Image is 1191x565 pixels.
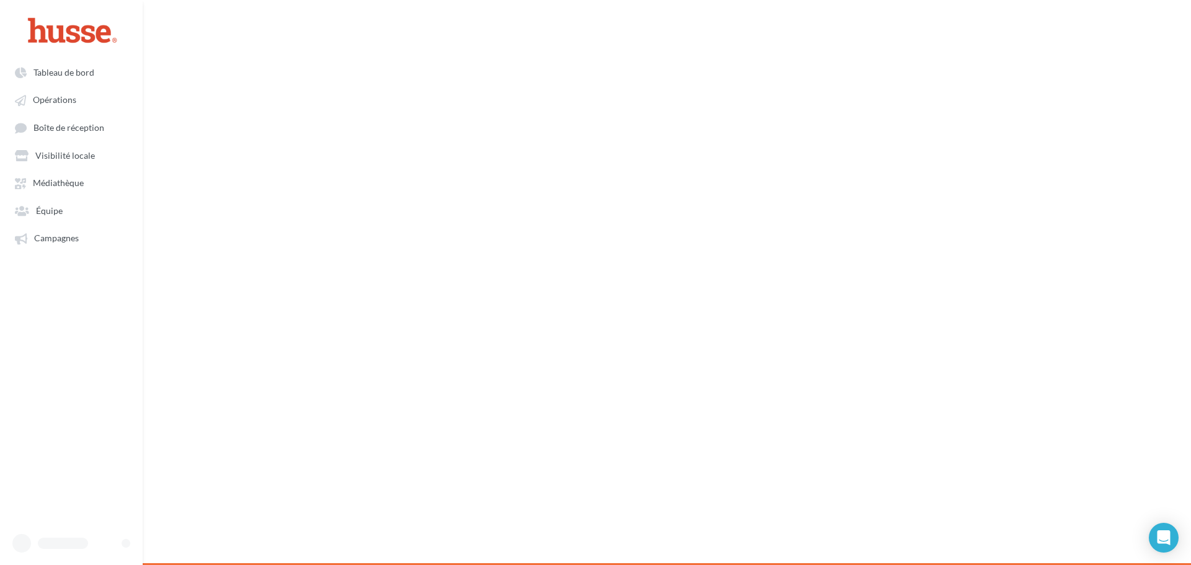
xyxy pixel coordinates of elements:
[33,67,94,78] span: Tableau de bord
[7,144,135,166] a: Visibilité locale
[7,199,135,221] a: Équipe
[36,205,63,216] span: Équipe
[33,122,104,133] span: Boîte de réception
[7,61,135,83] a: Tableau de bord
[7,88,135,110] a: Opérations
[7,171,135,194] a: Médiathèque
[7,226,135,249] a: Campagnes
[34,233,79,244] span: Campagnes
[35,150,95,161] span: Visibilité locale
[33,95,76,105] span: Opérations
[1149,523,1179,553] div: Open Intercom Messenger
[7,116,135,139] a: Boîte de réception
[33,178,84,189] span: Médiathèque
